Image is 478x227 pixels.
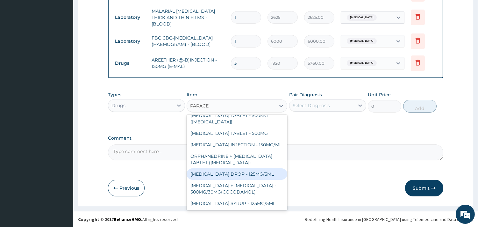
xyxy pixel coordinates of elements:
label: Unit Price [368,92,391,98]
div: [MEDICAL_DATA] TABLET - 500MG ([MEDICAL_DATA]) [187,110,287,128]
button: Previous [108,180,145,196]
td: FBC CBC-[MEDICAL_DATA] (HAEMOGRAM) - [BLOOD] [148,32,228,51]
div: Select Diagnosis [293,102,330,109]
strong: Copyright © 2017 . [78,216,142,222]
div: Minimize live chat window [104,3,120,18]
a: RelianceHMO [114,216,141,222]
button: Add [403,100,437,113]
label: Item [187,92,197,98]
td: Laboratory [112,11,148,23]
textarea: Type your message and hit 'Enter' [3,156,121,178]
div: [MEDICAL_DATA] + [MEDICAL_DATA] - 500MG/30MG(COCODAMOL) [187,180,287,198]
td: Laboratory [112,35,148,47]
span: We're online! [37,71,88,135]
div: [MEDICAL_DATA] SYRUP - 125MG/5ML [187,198,287,209]
span: [MEDICAL_DATA] [347,60,377,66]
div: Redefining Heath Insurance in [GEOGRAPHIC_DATA] using Telemedicine and Data Science! [305,216,473,223]
div: [MEDICAL_DATA] INJECTION - 150MG/ML [187,139,287,150]
div: Drugs [111,102,125,109]
button: Submit [405,180,443,196]
label: Pair Diagnosis [289,92,322,98]
label: Comment [108,135,443,141]
td: MALARIAL [MEDICAL_DATA] THICK AND THIN FILMS - [BLOOD] [148,5,228,30]
div: Chat with us now [33,36,107,44]
div: ORPHANEDRINE + [MEDICAL_DATA] TABLET ([MEDICAL_DATA]) [187,150,287,168]
div: [MEDICAL_DATA] TABLET - 500MG [187,128,287,139]
span: [MEDICAL_DATA] [347,38,377,44]
span: [MEDICAL_DATA] [347,14,377,21]
td: Drugs [112,57,148,69]
img: d_794563401_company_1708531726252_794563401 [12,32,26,48]
div: [MEDICAL_DATA] DROP - 125MG/5ML [187,168,287,180]
label: Types [108,92,121,98]
td: AREETHER (@-B)INJECTION - 150MG (E-MAL) [148,54,228,73]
